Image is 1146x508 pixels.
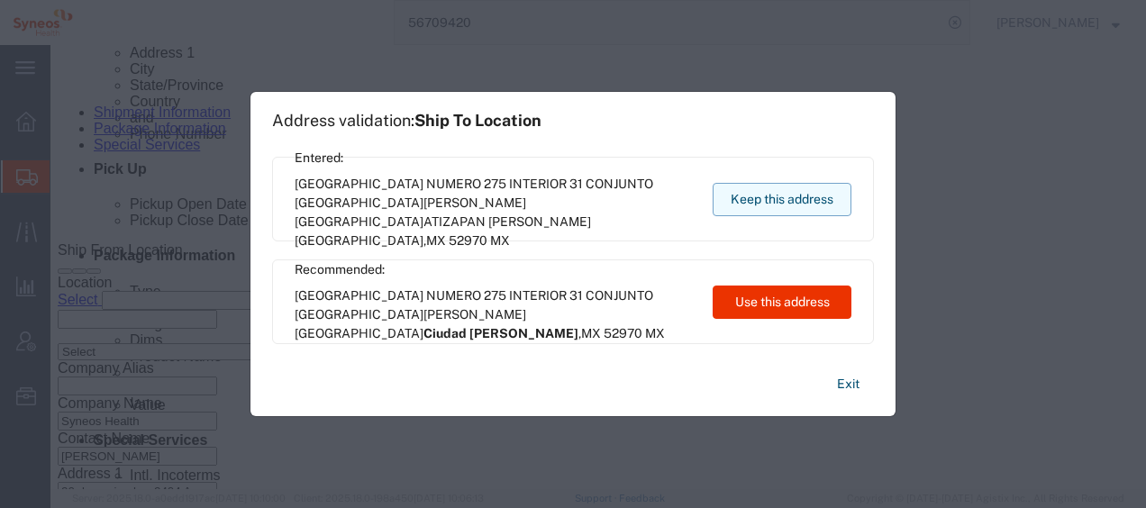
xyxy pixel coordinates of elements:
[713,183,851,216] button: Keep this address
[490,233,510,248] span: MX
[295,260,696,279] span: Recommended:
[581,326,601,340] span: MX
[295,175,696,250] span: [GEOGRAPHIC_DATA] NUMERO 275 INTERIOR 31 CONJUNTO [GEOGRAPHIC_DATA][PERSON_NAME] [GEOGRAPHIC_DATA] ,
[713,286,851,319] button: Use this address
[449,233,487,248] span: 52970
[295,214,591,248] span: ATIZAPAN [PERSON_NAME][GEOGRAPHIC_DATA]
[295,286,696,343] span: [GEOGRAPHIC_DATA] NUMERO 275 INTERIOR 31 CONJUNTO [GEOGRAPHIC_DATA][PERSON_NAME] [GEOGRAPHIC_DATA] ,
[295,149,696,168] span: Entered:
[645,326,665,340] span: MX
[272,111,541,131] h1: Address validation:
[604,326,642,340] span: 52970
[426,233,446,248] span: MX
[823,368,874,400] button: Exit
[414,111,541,130] span: Ship To Location
[423,326,578,340] span: Ciudad [PERSON_NAME]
